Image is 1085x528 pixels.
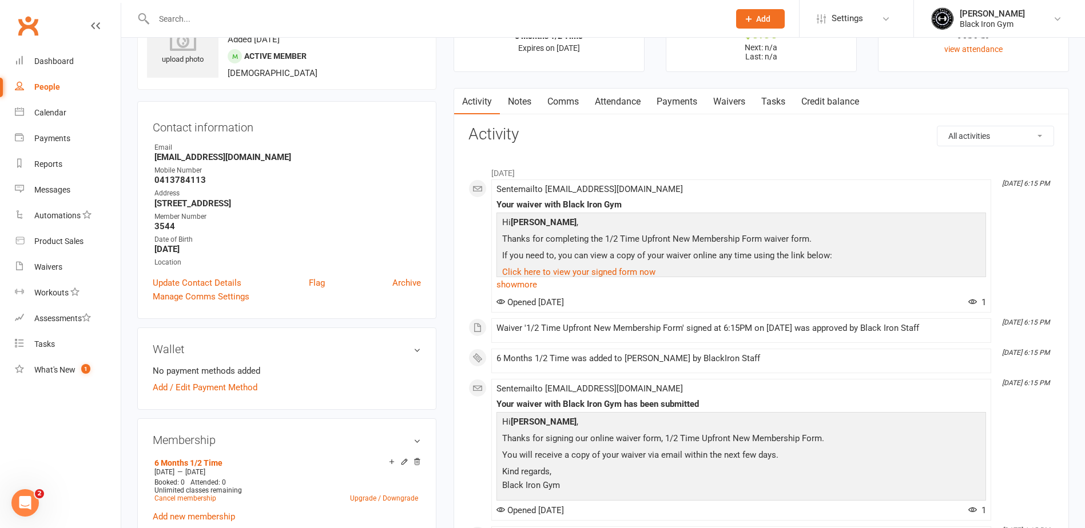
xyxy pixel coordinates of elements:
a: Add / Edit Payment Method [153,381,257,394]
a: Update Contact Details [153,276,241,290]
a: Messages [15,177,121,203]
span: [DATE] [185,468,205,476]
i: [DATE] 6:15 PM [1002,349,1050,357]
div: Assessments [34,314,91,323]
a: Flag [309,276,325,290]
a: Automations [15,203,121,229]
span: [DATE] [154,468,174,476]
a: show more [496,277,986,293]
div: Address [154,188,421,199]
a: Attendance [587,89,649,115]
strong: [STREET_ADDRESS] [154,198,421,209]
a: Assessments [15,306,121,331]
span: Sent email to [EMAIL_ADDRESS][DOMAIN_NAME] [496,383,683,394]
span: 1 [81,364,90,374]
button: Add [736,9,785,29]
span: Attended: 0 [190,478,226,486]
h3: Activity [468,126,1054,143]
div: Mobile Number [154,165,421,176]
iframe: Intercom live chat [11,489,39,517]
div: Your waiver with Black Iron Gym has been submitted [496,399,986,409]
li: No payment methods added [153,364,421,378]
a: Manage Comms Settings [153,290,249,303]
div: Product Sales [34,237,84,246]
div: Your waiver with Black Iron Gym [496,200,986,210]
a: 6 Months 1/2 Time [154,458,222,467]
i: [DATE] 6:15 PM [1002,179,1050,187]
div: Email [154,142,421,153]
div: — [152,467,421,477]
strong: 3544 [154,221,421,231]
li: [DATE] [468,161,1054,179]
div: Member Number [154,211,421,222]
span: Opened [DATE] [496,505,564,515]
div: Tasks [34,339,55,349]
span: Active member [244,51,307,61]
span: Unlimited classes remaining [154,486,242,494]
a: Archive [392,276,421,290]
a: Product Sales [15,229,121,254]
h3: Membership [153,434,421,446]
span: Expires on [DATE] [518,43,580,53]
div: What's New [34,365,75,374]
a: Upgrade / Downgrade [350,494,418,502]
a: Reports [15,151,121,177]
a: Notes [500,89,539,115]
strong: [DATE] [154,244,421,254]
div: Waivers [34,262,62,271]
div: 6 Months 1/2 Time was added to [PERSON_NAME] by BlackIron Staff [496,354,986,363]
time: Added [DATE] [228,34,280,45]
strong: [PERSON_NAME] [511,417,577,427]
p: You will receive a copy of your waiver via email within the next few days. [499,448,983,465]
a: Calendar [15,100,121,126]
p: Hi , [499,215,983,232]
a: Payments [15,126,121,151]
span: 1 [968,297,986,307]
a: Tasks [15,331,121,357]
a: Waivers [705,89,753,115]
div: Messages [34,185,70,194]
div: Black Iron Gym [960,19,1025,29]
div: Never [889,28,1058,40]
div: $0.00 [677,28,846,40]
strong: 0413784113 [154,175,421,185]
div: Workouts [34,288,69,297]
div: People [34,82,60,91]
a: Comms [539,89,587,115]
p: If you need to, you can view a copy of your waiver online any time using the link below: [499,249,983,265]
div: Reports [34,159,62,169]
h3: Wallet [153,343,421,355]
img: thumb_image1623296242.png [931,7,954,30]
p: Hi , [499,415,983,431]
a: Activity [454,89,500,115]
span: 1 [968,505,986,515]
input: Search... [150,11,721,27]
span: 2 [35,489,44,498]
a: People [15,74,121,100]
span: Opened [DATE] [496,297,564,307]
a: view attendance [944,45,1003,54]
h3: Contact information [153,117,421,134]
span: Sent email to [EMAIL_ADDRESS][DOMAIN_NAME] [496,184,683,194]
div: Location [154,257,421,268]
a: Dashboard [15,49,121,74]
p: Thanks for completing the 1/2 Time Upfront New Membership Form waiver form. [499,232,983,249]
a: Add new membership [153,511,235,522]
div: upload photo [147,28,218,66]
div: [PERSON_NAME] [960,9,1025,19]
p: Next: n/a Last: n/a [677,43,846,61]
a: Workouts [15,280,121,306]
div: Date of Birth [154,234,421,245]
a: Payments [649,89,705,115]
i: [DATE] 6:15 PM [1002,379,1050,387]
a: Tasks [753,89,793,115]
p: Kind regards, Black Iron Gym [499,465,983,495]
div: Automations [34,211,81,220]
a: Credit balance [793,89,867,115]
strong: [PERSON_NAME] [511,217,577,227]
div: Dashboard [34,57,74,66]
a: What's New1 [15,357,121,383]
span: Booked: 0 [154,478,185,486]
span: [DEMOGRAPHIC_DATA] [228,68,317,78]
div: Waiver '1/2 Time Upfront New Membership Form' signed at 6:15PM on [DATE] was approved by Black Ir... [496,323,986,333]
